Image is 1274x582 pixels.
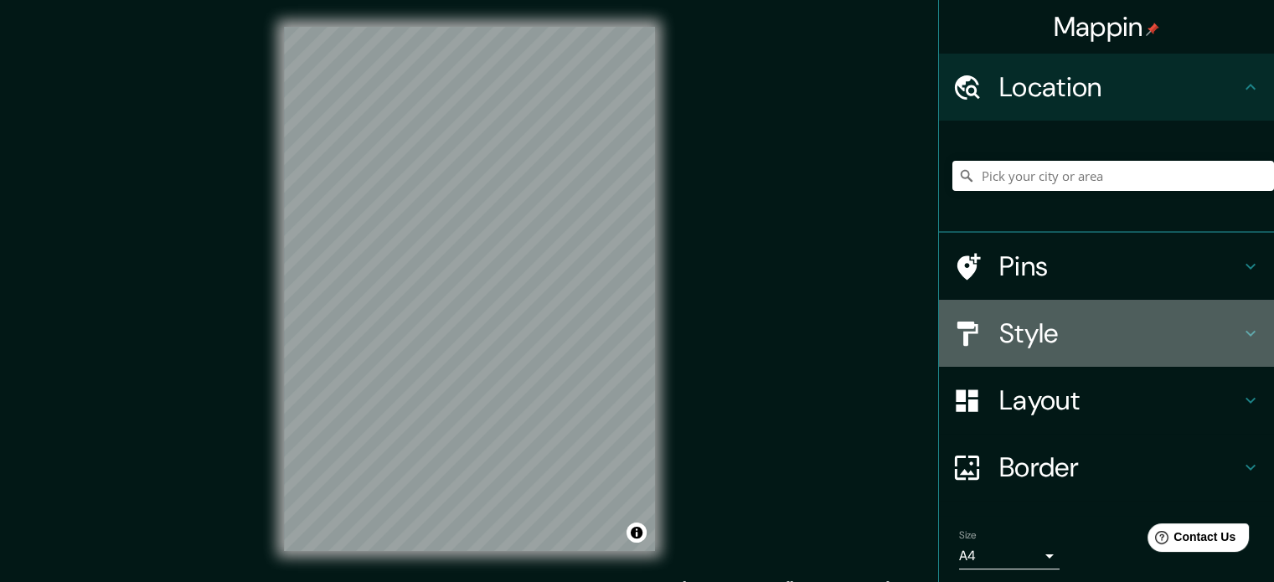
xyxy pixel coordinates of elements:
[999,317,1240,350] h4: Style
[284,27,655,551] canvas: Map
[939,434,1274,501] div: Border
[999,451,1240,484] h4: Border
[959,528,977,543] label: Size
[959,543,1060,569] div: A4
[1146,23,1159,36] img: pin-icon.png
[939,367,1274,434] div: Layout
[939,300,1274,367] div: Style
[1054,10,1160,44] h4: Mappin
[999,250,1240,283] h4: Pins
[627,523,647,543] button: Toggle attribution
[952,161,1274,191] input: Pick your city or area
[939,233,1274,300] div: Pins
[999,70,1240,104] h4: Location
[939,54,1274,121] div: Location
[1125,517,1256,564] iframe: Help widget launcher
[999,384,1240,417] h4: Layout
